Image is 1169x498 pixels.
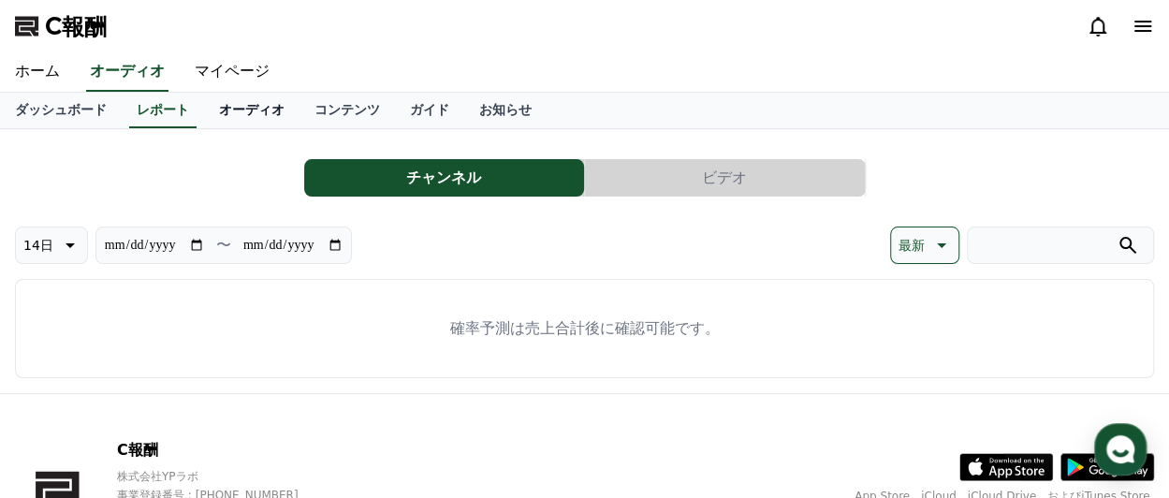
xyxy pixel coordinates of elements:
[6,343,124,389] a: ホーム
[129,93,197,128] a: レポート
[137,102,189,117] font: レポート
[410,102,449,117] font: ガイド
[304,159,584,197] button: チャンネル
[216,236,231,254] font: 〜
[15,62,60,80] font: ホーム
[45,13,107,39] font: C報酬
[48,371,81,386] span: ホーム
[464,93,547,128] a: お知らせ
[241,343,359,389] a: 設定
[117,441,158,459] font: C報酬
[479,102,532,117] font: お知らせ
[585,159,865,197] button: ビデオ
[15,227,88,264] button: 14日
[300,93,395,128] a: コンテンツ
[219,102,285,117] font: オーディオ
[450,319,720,337] font: 確率予測は売上合計後に確認可能です。
[395,93,464,128] a: ガイド
[124,343,241,389] a: チャット
[289,371,312,386] span: 設定
[702,168,747,186] font: ビデオ
[204,93,300,128] a: オーディオ
[23,238,53,253] font: 14日
[15,11,107,41] a: C報酬
[90,62,165,80] font: オーディオ
[890,227,959,264] button: 最新
[180,52,285,92] a: マイページ
[160,372,205,387] span: チャット
[86,52,168,92] a: オーディオ
[15,102,107,117] font: ダッシュボード
[195,62,270,80] font: マイページ
[406,168,481,186] font: チャンネル
[585,159,866,197] a: ビデオ
[314,102,380,117] font: コンテンツ
[117,470,198,483] font: 株式会社YPラボ
[899,238,925,253] font: 最新
[304,159,585,197] a: チャンネル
